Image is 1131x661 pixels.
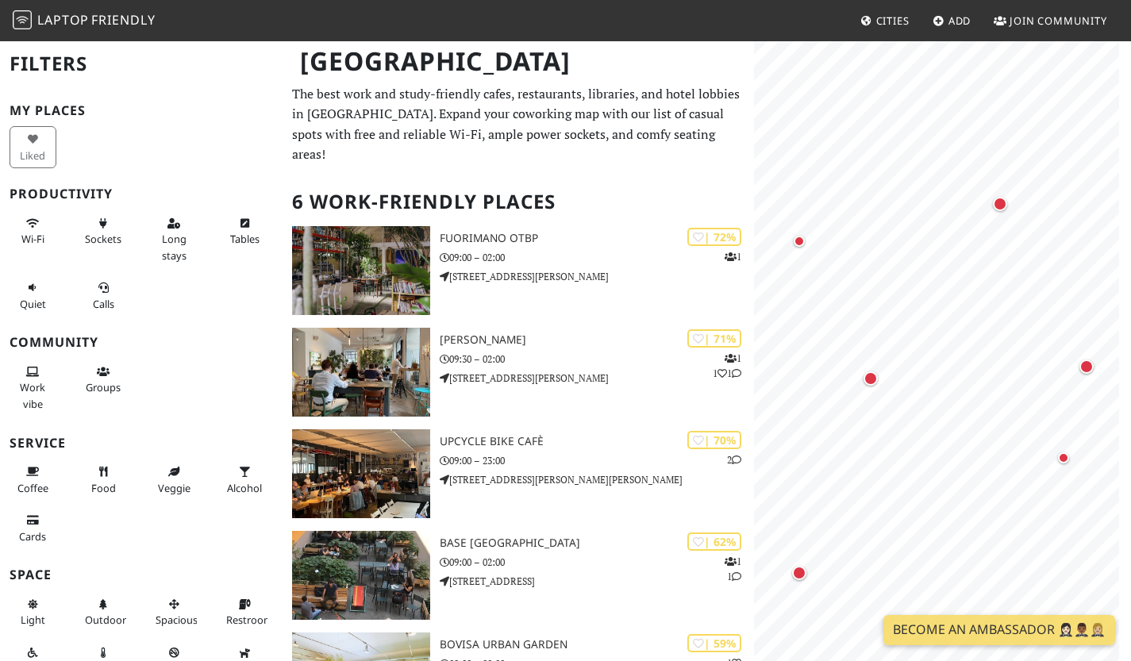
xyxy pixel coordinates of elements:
span: Cities [876,13,910,28]
span: Join Community [1010,13,1107,28]
span: Natural light [21,613,45,627]
button: Outdoor [80,591,127,633]
p: 09:30 – 02:00 [440,352,754,367]
p: The best work and study-friendly cafes, restaurants, libraries, and hotel lobbies in [GEOGRAPHIC_... [292,84,744,165]
h3: Space [10,567,273,582]
p: 09:00 – 02:00 [440,555,754,570]
span: Laptop [37,11,89,29]
span: Add [948,13,971,28]
p: 1 [725,249,741,264]
h3: My Places [10,103,273,118]
button: Spacious [151,591,198,633]
h3: Productivity [10,186,273,202]
p: 1 1 1 [713,351,741,381]
button: Long stays [151,210,198,268]
span: Credit cards [19,529,46,544]
a: Upcycle Bike Cafè | 70% 2 Upcycle Bike Cafè 09:00 – 23:00 [STREET_ADDRESS][PERSON_NAME][PERSON_NAME] [283,429,754,518]
p: [STREET_ADDRESS] [440,574,754,589]
p: 09:00 – 23:00 [440,453,754,468]
button: Sockets [80,210,127,252]
div: | 70% [687,431,741,449]
span: Video/audio calls [93,297,114,311]
p: [STREET_ADDRESS][PERSON_NAME][PERSON_NAME] [440,472,754,487]
h3: Upcycle Bike Cafè [440,435,754,448]
button: Coffee [10,459,56,501]
h2: Filters [10,40,273,88]
h1: [GEOGRAPHIC_DATA] [287,40,751,83]
div: Map marker [790,232,809,251]
span: Coffee [17,481,48,495]
div: Map marker [860,368,881,389]
h2: 6 Work-Friendly Places [292,178,744,226]
a: BASE Milano | 62% 11 BASE [GEOGRAPHIC_DATA] 09:00 – 02:00 [STREET_ADDRESS] [283,531,754,620]
a: Become an Ambassador 🤵🏻‍♀️🤵🏾‍♂️🤵🏼‍♀️ [883,615,1115,645]
button: Work vibe [10,359,56,417]
a: oTTo | 71% 111 [PERSON_NAME] 09:30 – 02:00 [STREET_ADDRESS][PERSON_NAME] [283,328,754,417]
p: 09:00 – 02:00 [440,250,754,265]
p: [STREET_ADDRESS][PERSON_NAME] [440,269,754,284]
button: Groups [80,359,127,401]
span: Spacious [156,613,198,627]
h3: Fuorimano OTBP [440,232,754,245]
p: 1 1 [725,554,741,584]
h3: BASE [GEOGRAPHIC_DATA] [440,536,754,550]
span: Restroom [226,613,273,627]
span: Stable Wi-Fi [21,232,44,246]
div: Map marker [789,563,810,583]
button: Cards [10,507,56,549]
img: LaptopFriendly [13,10,32,29]
img: Upcycle Bike Cafè [292,429,430,518]
span: Friendly [91,11,155,29]
h3: Bovisa Urban Garden [440,638,754,651]
span: Food [91,481,116,495]
div: Map marker [990,194,1010,214]
h3: [PERSON_NAME] [440,333,754,347]
span: Quiet [20,297,46,311]
button: Quiet [10,275,56,317]
div: Map marker [1076,356,1097,377]
button: Restroom [221,591,268,633]
a: Join Community [987,6,1114,35]
button: Wi-Fi [10,210,56,252]
button: Alcohol [221,459,268,501]
p: [STREET_ADDRESS][PERSON_NAME] [440,371,754,386]
div: | 72% [687,228,741,246]
h3: Community [10,335,273,350]
a: Cities [854,6,916,35]
span: Alcohol [227,481,262,495]
div: | 71% [687,329,741,348]
span: Power sockets [85,232,121,246]
span: Veggie [158,481,190,495]
button: Light [10,591,56,633]
button: Food [80,459,127,501]
a: Add [926,6,978,35]
span: Long stays [162,232,187,262]
button: Calls [80,275,127,317]
h3: Service [10,436,273,451]
div: | 59% [687,634,741,652]
a: Fuorimano OTBP | 72% 1 Fuorimano OTBP 09:00 – 02:00 [STREET_ADDRESS][PERSON_NAME] [283,226,754,315]
img: BASE Milano [292,531,430,620]
span: Work-friendly tables [230,232,260,246]
p: 2 [727,452,741,467]
button: Tables [221,210,268,252]
a: LaptopFriendly LaptopFriendly [13,7,156,35]
span: People working [20,380,45,410]
img: oTTo [292,328,430,417]
span: Outdoor area [85,613,126,627]
div: Map marker [1054,448,1073,467]
span: Group tables [86,380,121,394]
img: Fuorimano OTBP [292,226,430,315]
button: Veggie [151,459,198,501]
div: | 62% [687,532,741,551]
